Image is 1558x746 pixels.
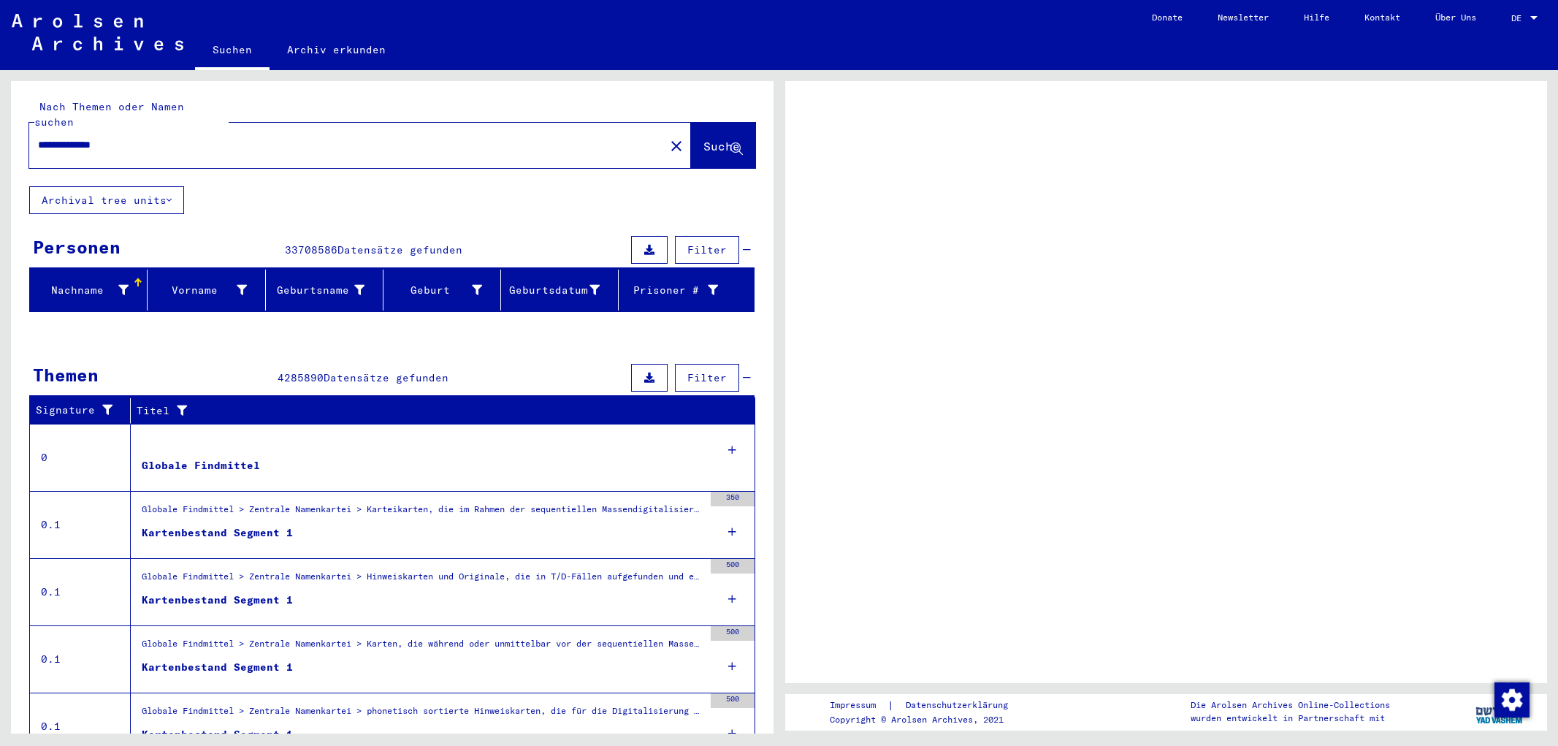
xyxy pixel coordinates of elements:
div: Globale Findmittel > Zentrale Namenkartei > Karteikarten, die im Rahmen der sequentiellen Massend... [142,503,703,523]
button: Clear [662,131,691,160]
div: Vorname [153,278,264,302]
button: Filter [675,364,739,392]
div: Geburtsdatum [507,278,618,302]
div: Globale Findmittel > Zentrale Namenkartei > Hinweiskarten und Originale, die in T/D-Fällen aufgef... [142,570,703,590]
div: Prisoner # [625,283,717,298]
div: Zustimmung ändern [1494,682,1529,717]
div: Nachname [36,283,129,298]
td: 0 [30,424,131,491]
td: 0.1 [30,558,131,625]
mat-header-cell: Geburt‏ [383,270,501,311]
div: Titel [137,399,741,422]
span: DE [1511,13,1527,23]
div: Geburtsname [272,283,364,298]
span: Filter [687,243,727,256]
td: 0.1 [30,625,131,693]
div: | [830,698,1026,713]
span: Datensätze gefunden [337,243,462,256]
button: Archival tree units [29,186,184,214]
mat-icon: close [668,137,685,155]
div: 350 [711,492,755,506]
a: Datenschutzerklärung [894,698,1026,713]
div: Geburt‏ [389,283,482,298]
div: Globale Findmittel > Zentrale Namenkartei > Karten, die während oder unmittelbar vor der sequenti... [142,637,703,658]
button: Filter [675,236,739,264]
div: Geburtsdatum [507,283,600,298]
div: Kartenbestand Segment 1 [142,593,293,608]
div: 500 [711,626,755,641]
div: Globale Findmittel > Zentrale Namenkartei > phonetisch sortierte Hinweiskarten, die für die Digit... [142,704,703,725]
div: Signature [36,399,134,422]
mat-label: Nach Themen oder Namen suchen [34,100,184,129]
img: Arolsen_neg.svg [12,14,183,50]
a: Suchen [195,32,270,70]
div: Vorname [153,283,246,298]
mat-header-cell: Geburtsname [266,270,383,311]
div: Themen [33,362,99,388]
a: Archiv erkunden [270,32,403,67]
div: Kartenbestand Segment 1 [142,727,293,742]
span: 4285890 [278,371,324,384]
div: Signature [36,403,119,418]
span: 33708586 [285,243,337,256]
td: 0.1 [30,491,131,558]
img: yv_logo.png [1473,693,1527,730]
div: Kartenbestand Segment 1 [142,525,293,541]
mat-header-cell: Geburtsdatum [501,270,619,311]
button: Suche [691,123,755,168]
span: Datensätze gefunden [324,371,448,384]
mat-header-cell: Prisoner # [619,270,753,311]
div: Prisoner # [625,278,736,302]
mat-header-cell: Nachname [30,270,148,311]
div: Geburtsname [272,278,383,302]
div: Geburt‏ [389,278,500,302]
a: Impressum [830,698,887,713]
div: 500 [711,559,755,574]
div: Personen [33,234,121,260]
div: Nachname [36,278,147,302]
p: wurden entwickelt in Partnerschaft mit [1191,712,1390,725]
span: Filter [687,371,727,384]
p: Die Arolsen Archives Online-Collections [1191,699,1390,712]
span: Suche [703,139,740,153]
div: Globale Findmittel [142,458,260,473]
mat-header-cell: Vorname [148,270,265,311]
img: Zustimmung ändern [1494,682,1530,718]
div: 500 [711,693,755,708]
div: Kartenbestand Segment 1 [142,660,293,675]
div: Titel [137,403,726,419]
p: Copyright © Arolsen Archives, 2021 [830,713,1026,726]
